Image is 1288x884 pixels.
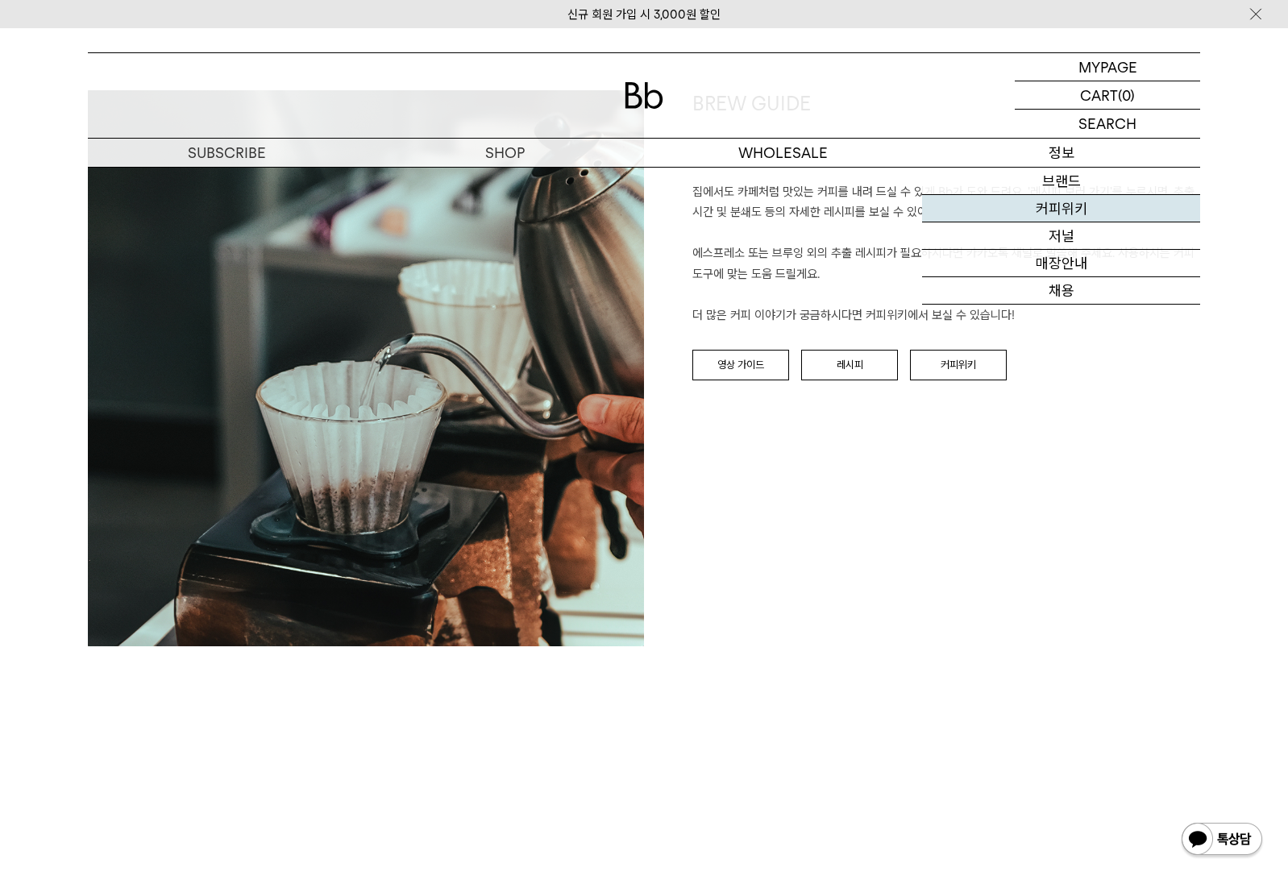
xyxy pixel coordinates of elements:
p: WHOLESALE [644,139,922,167]
a: 매장안내 [922,250,1200,277]
a: MYPAGE [1015,53,1200,81]
a: SUBSCRIBE [88,139,366,167]
img: 로고 [625,82,663,109]
a: 브랜드 [922,168,1200,195]
p: 집에서도 카페처럼 맛있는 커피를 내려 드실 ﻿수 있게 Bb가 도와 드려요. '레시피 보러 가기'를 누르시면, 추출 시간 및 분쇄도 등의 자세한 레시피를 보실 수 있어요. 에스... [692,182,1200,326]
a: 영상 가이드 [692,350,789,380]
a: SHOP [366,139,644,167]
a: CART (0) [1015,81,1200,110]
p: (0) [1118,81,1135,109]
img: 카카오톡 채널 1:1 채팅 버튼 [1180,821,1264,860]
a: 커피위키 [910,350,1007,380]
p: CART [1080,81,1118,109]
p: SEARCH [1078,110,1136,138]
a: 레시피 [801,350,898,380]
img: a9080350f8f7d047e248a4ae6390d20f_153659.jpg [88,90,644,646]
p: 정보 [922,139,1200,167]
p: MYPAGE [1078,53,1137,81]
a: 저널 [922,222,1200,250]
a: 신규 회원 가입 시 3,000원 할인 [567,7,721,22]
a: 채용 [922,277,1200,305]
a: 커피위키 [922,195,1200,222]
